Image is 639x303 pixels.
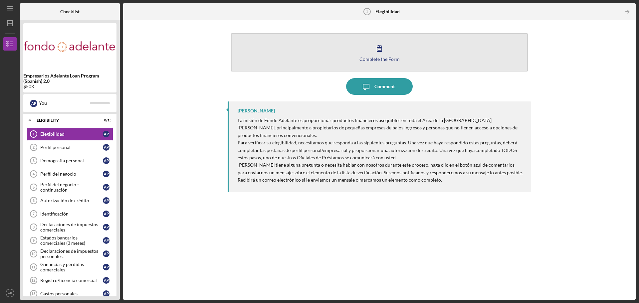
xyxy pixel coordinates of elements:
a: 7IdentificaciónAP [27,207,113,221]
div: $50K [23,84,116,89]
img: Product logo [23,27,116,67]
div: Demografía personal [40,158,103,163]
div: Elegibilidad [40,131,103,137]
div: Declaraciones de impuestos comerciales [40,222,103,232]
button: Comment [346,78,413,95]
div: 0 / 15 [100,118,111,122]
p: Para verificar su elegibilidad, necesitamos que responda a las siguientes preguntas. Una vez que ... [238,139,525,161]
div: A P [30,100,37,107]
tspan: 7 [33,212,35,216]
a: 1ElegibilidadAP [27,127,113,141]
a: 5Perfil del negocio - continuaciónAP [27,181,113,194]
tspan: 6 [33,199,35,203]
div: Comment [374,78,395,95]
div: Autorización de crédito [40,198,103,203]
a: 11Ganancias y pérdidas comercialesAP [27,260,113,274]
div: Estados bancarios comerciales (3 meses) [40,235,103,246]
a: 2Perfil personalAP [27,141,113,154]
div: Registro/licencia comercial [40,278,103,283]
button: Complete the Form [231,33,528,72]
tspan: 2 [33,145,35,149]
tspan: 1 [33,132,35,136]
div: Perfil del negocio - continuación [40,182,103,193]
tspan: 11 [31,265,35,269]
div: A P [103,250,109,257]
tspan: 12 [31,278,35,282]
div: [PERSON_NAME] [238,108,275,113]
a: 4Perfil del negocioAP [27,167,113,181]
div: A P [103,224,109,230]
button: AP [3,286,17,300]
a: 9Estados bancarios comerciales (3 meses)AP [27,234,113,247]
div: A P [103,290,109,297]
tspan: 5 [33,185,35,189]
a: 8Declaraciones de impuestos comercialesAP [27,221,113,234]
p: La misión de Fondo Adelante es proporcionar productos financieros asequibles en toda el Área de l... [238,117,525,139]
div: A P [103,184,109,191]
a: 12Registro/licencia comercialAP [27,274,113,287]
b: Empresarios Adelante Loan Program (Spanish) 2.0 [23,73,116,84]
div: A P [103,264,109,270]
div: A P [103,144,109,151]
a: 13Gastos personalesAP [27,287,113,300]
div: A P [103,171,109,177]
tspan: 10 [31,252,35,256]
b: Checklist [60,9,80,14]
div: A P [103,211,109,217]
a: 6Autorización de créditoAP [27,194,113,207]
div: Perfil personal [40,145,103,150]
div: You [39,97,90,109]
tspan: 1 [366,10,368,14]
tspan: 13 [31,292,35,296]
tspan: 9 [33,238,35,242]
a: 3Demografía personalAP [27,154,113,167]
tspan: 8 [33,225,35,229]
div: A P [103,277,109,284]
div: A P [103,237,109,244]
div: A P [103,197,109,204]
div: Identificación [40,211,103,217]
p: [PERSON_NAME] tiene alguna pregunta o necesita hablar con nosotros durante este proceso, haga cli... [238,161,525,184]
div: Complete the Form [359,57,400,62]
div: A P [103,131,109,137]
div: Perfil del negocio [40,171,103,177]
tspan: 4 [33,172,35,176]
div: ELIGIBILITY [37,118,95,122]
text: AP [8,291,12,295]
a: 10Declaraciones de impuestos personales.AP [27,247,113,260]
b: Elegibilidad [375,9,400,14]
div: Ganancias y pérdidas comerciales [40,262,103,272]
div: Gastos personales [40,291,103,296]
tspan: 3 [33,159,35,163]
div: A P [103,157,109,164]
div: Declaraciones de impuestos personales. [40,248,103,259]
